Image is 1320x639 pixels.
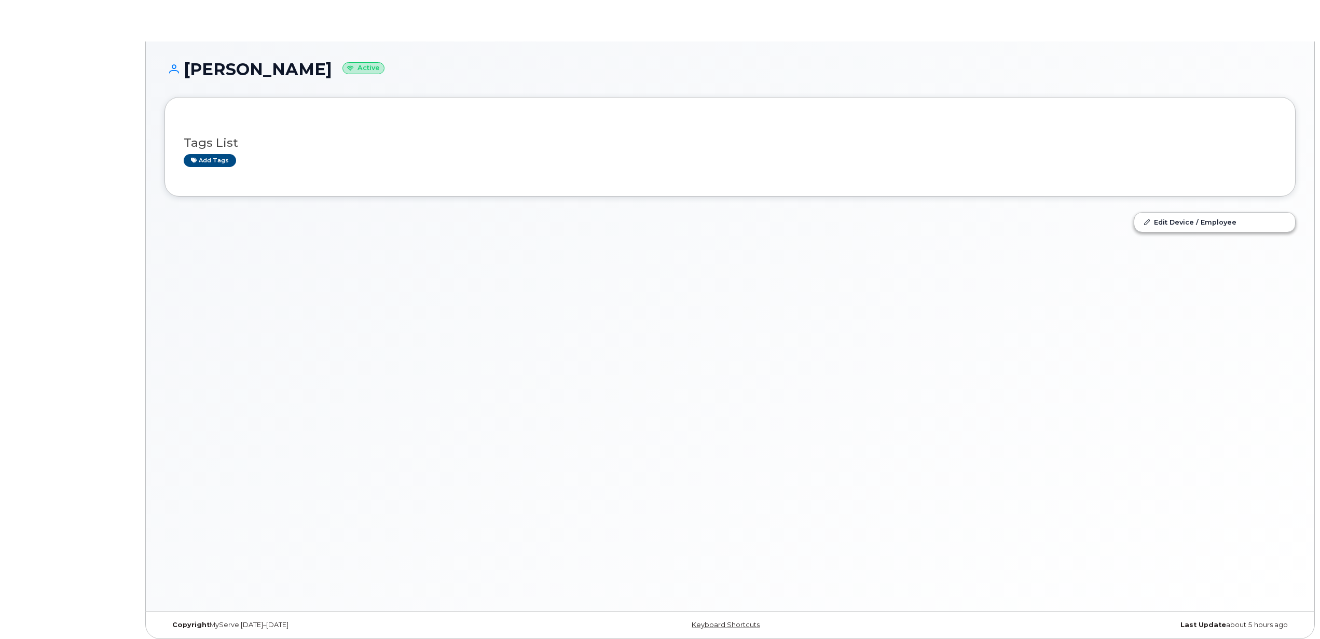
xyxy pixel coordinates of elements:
[184,136,1276,149] h3: Tags List
[342,62,384,74] small: Active
[1180,621,1226,629] strong: Last Update
[918,621,1296,629] div: about 5 hours ago
[172,621,210,629] strong: Copyright
[692,621,760,629] a: Keyboard Shortcuts
[1134,213,1295,231] a: Edit Device / Employee
[164,621,542,629] div: MyServe [DATE]–[DATE]
[164,60,1296,78] h1: [PERSON_NAME]
[184,154,236,167] a: Add tags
